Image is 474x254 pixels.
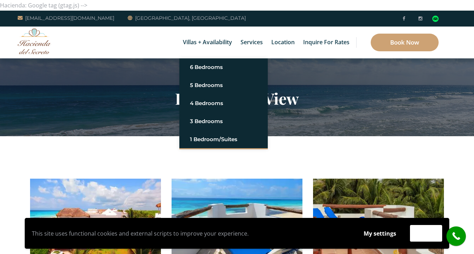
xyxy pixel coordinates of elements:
i: call [448,228,464,244]
a: [EMAIL_ADDRESS][DOMAIN_NAME] [18,14,114,22]
a: Inquire for Rates [300,27,353,58]
img: Tripadvisor_logomark.svg [432,16,439,22]
a: call [446,226,466,246]
h2: Rooms Grid View [30,89,444,108]
img: Awesome Logo [18,28,51,54]
a: [GEOGRAPHIC_DATA], [GEOGRAPHIC_DATA] [128,14,246,22]
a: Villas + Availability [179,27,236,58]
button: Accept [410,225,442,242]
a: 5 Bedrooms [190,79,257,92]
div: Read traveler reviews on Tripadvisor [432,16,439,22]
a: Book Now [371,34,439,51]
a: 4 Bedrooms [190,97,257,110]
a: 1 Bedroom/Suites [190,133,257,146]
a: Services [237,27,266,58]
button: My settings [357,225,403,242]
a: 6 Bedrooms [190,61,257,74]
p: This site uses functional cookies and external scripts to improve your experience. [32,228,350,239]
a: 3 Bedrooms [190,115,257,128]
a: Location [268,27,298,58]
